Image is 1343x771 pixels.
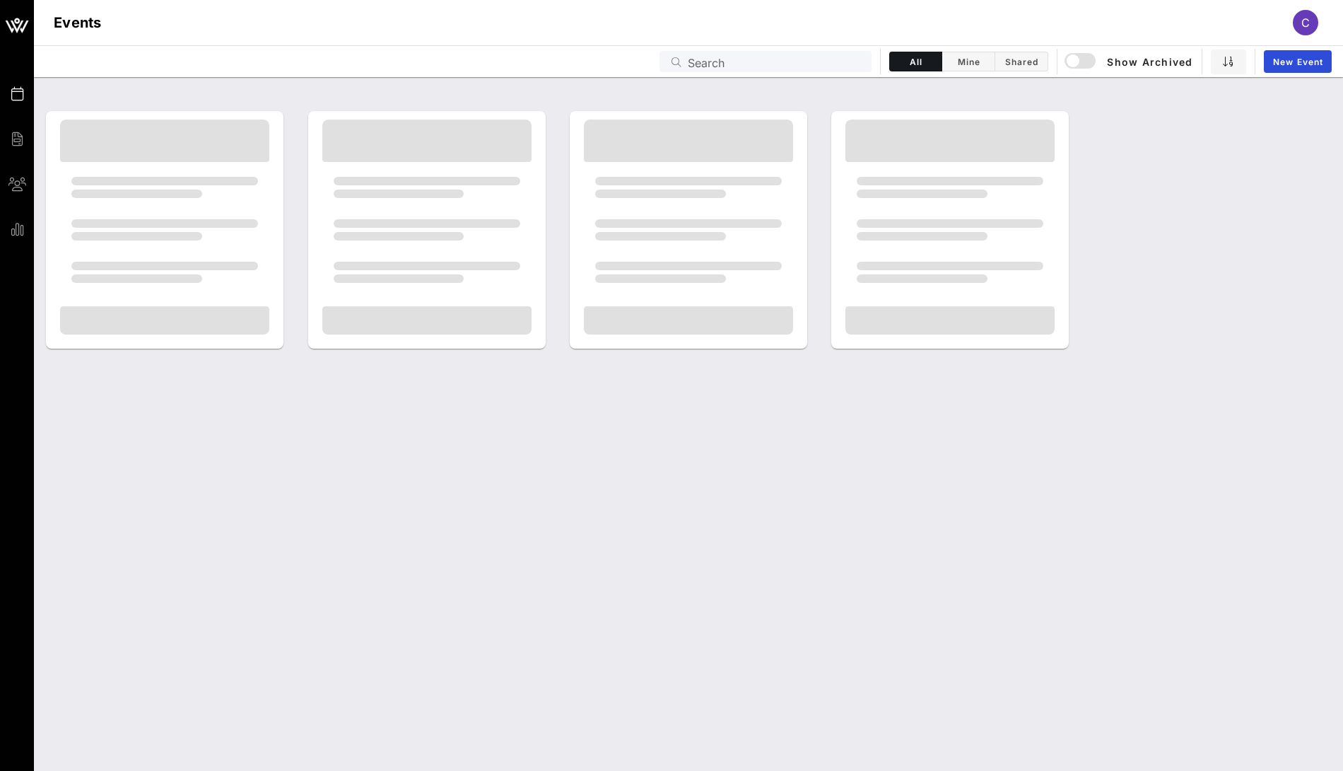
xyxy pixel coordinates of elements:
[1301,16,1310,30] span: C
[889,52,942,71] button: All
[54,11,102,34] h1: Events
[1066,49,1193,74] button: Show Archived
[1067,53,1192,70] span: Show Archived
[942,52,995,71] button: Mine
[1004,57,1039,67] span: Shared
[1272,57,1323,67] span: New Event
[898,57,933,67] span: All
[951,57,986,67] span: Mine
[1293,10,1318,35] div: C
[995,52,1048,71] button: Shared
[1264,50,1332,73] a: New Event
